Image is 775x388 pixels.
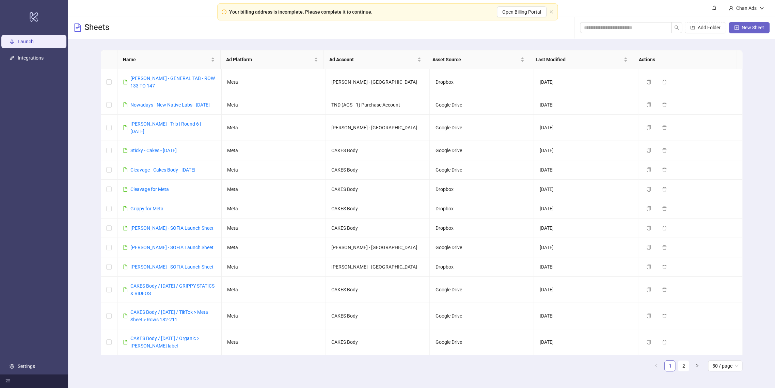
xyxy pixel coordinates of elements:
[326,180,430,199] td: CAKES Body
[130,264,213,270] a: [PERSON_NAME] - SOFIA Launch Sheet
[18,55,44,61] a: Integrations
[662,226,667,230] span: delete
[664,360,675,371] li: 1
[654,363,658,368] span: left
[222,69,326,95] td: Meta
[226,56,313,63] span: Ad Platform
[502,9,541,15] span: Open Billing Portal
[324,50,427,69] th: Ad Account
[646,167,651,172] span: copy
[430,219,534,238] td: Dropbox
[534,199,638,219] td: [DATE]
[662,313,667,318] span: delete
[222,303,326,329] td: Meta
[692,360,702,371] button: right
[18,363,35,369] a: Settings
[326,95,430,115] td: TND (AGS - 1) Purchase Account
[130,76,215,88] a: [PERSON_NAME] - GENERAL TAB - ROW 133 TO 147
[222,160,326,180] td: Meta
[534,219,638,238] td: [DATE]
[326,199,430,219] td: CAKES Body
[662,245,667,250] span: delete
[130,225,213,231] a: [PERSON_NAME] - SOFIA Launch Sheet
[430,141,534,160] td: Google Drive
[130,336,199,349] a: CAKES Body / [DATE] / Organic > [PERSON_NAME] label
[430,160,534,180] td: Google Drive
[662,125,667,130] span: delete
[534,180,638,199] td: [DATE]
[326,303,430,329] td: CAKES Body
[729,6,733,11] span: user
[123,340,128,344] span: file
[326,141,430,160] td: CAKES Body
[123,56,209,63] span: Name
[130,245,213,250] a: [PERSON_NAME] - SOFIA Launch Sheet
[123,102,128,107] span: file
[123,226,128,230] span: file
[222,141,326,160] td: Meta
[123,125,128,130] span: file
[695,363,699,368] span: right
[123,264,128,269] span: file
[662,148,667,153] span: delete
[430,329,534,355] td: Google Drive
[690,25,695,30] span: folder-add
[534,303,638,329] td: [DATE]
[123,148,128,153] span: file
[536,56,622,63] span: Last Modified
[326,115,430,141] td: [PERSON_NAME] - [GEOGRAPHIC_DATA]
[222,115,326,141] td: Meta
[326,329,430,355] td: CAKES Body
[130,309,208,322] a: CAKES Body / [DATE] / TikTok > Meta Sheet > Rows 182-211
[123,287,128,292] span: file
[329,56,416,63] span: Ad Account
[742,25,764,30] span: New Sheet
[662,287,667,292] span: delete
[534,238,638,257] td: [DATE]
[326,238,430,257] td: [PERSON_NAME] - [GEOGRAPHIC_DATA]
[646,206,651,211] span: copy
[430,199,534,219] td: Dropbox
[130,187,169,192] a: Cleavage for Meta
[534,277,638,303] td: [DATE]
[646,148,651,153] span: copy
[222,277,326,303] td: Meta
[130,121,201,134] a: [PERSON_NAME] - Trib | Round 6 | [DATE]
[662,80,667,84] span: delete
[18,39,34,45] a: Launch
[646,287,651,292] span: copy
[759,6,764,11] span: down
[678,361,689,371] a: 2
[665,361,675,371] a: 1
[117,50,221,69] th: Name
[130,206,163,211] a: Grippy for Meta
[222,95,326,115] td: Meta
[123,167,128,172] span: file
[685,22,726,33] button: Add Folder
[651,360,662,371] li: Previous Page
[534,95,638,115] td: [DATE]
[708,360,742,371] div: Page Size
[646,264,651,269] span: copy
[646,313,651,318] span: copy
[430,115,534,141] td: Google Drive
[5,379,10,384] span: menu-fold
[123,187,128,192] span: file
[646,125,651,130] span: copy
[229,8,373,16] div: Your billing address is incomplete. Please complete it to continue.
[74,23,82,32] span: file-text
[712,5,716,10] span: bell
[662,340,667,344] span: delete
[534,329,638,355] td: [DATE]
[430,238,534,257] td: Google Drive
[222,180,326,199] td: Meta
[222,329,326,355] td: Meta
[729,22,770,33] button: New Sheet
[662,206,667,211] span: delete
[733,4,759,12] div: Chan Ads
[662,102,667,107] span: delete
[534,69,638,95] td: [DATE]
[692,360,702,371] li: Next Page
[130,102,210,108] a: Nowadays - New Native Labs - [DATE]
[712,361,738,371] span: 50 / page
